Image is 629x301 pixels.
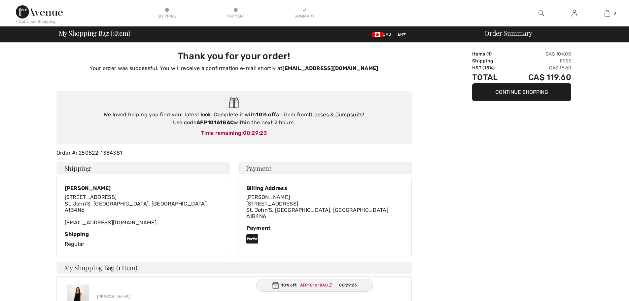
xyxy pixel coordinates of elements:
[60,64,408,72] p: Your order was successful. You will receive a confirmation e-mail shortly at
[488,51,490,57] span: 1
[56,262,412,274] h4: My Shopping Bag (1 Item)
[398,32,406,37] span: EN
[59,30,130,36] span: My Shopping Bag ( Item)
[63,111,405,127] div: We loved helping you find your latest look. Complete it with an item from ! Use code within the n...
[52,149,416,157] div: Order #: 250822-1384381
[65,185,207,191] div: [PERSON_NAME]
[282,65,378,71] strong: [EMAIL_ADDRESS][DOMAIN_NAME]
[591,9,623,17] a: 0
[472,57,509,64] td: Shipping
[509,57,571,64] td: Free
[246,201,388,219] span: [STREET_ADDRESS] St. John'S, [GEOGRAPHIC_DATA], [GEOGRAPHIC_DATA] A1B4N6
[300,283,328,287] ins: AFP101618AC
[196,119,234,126] strong: AFP101618AC
[65,231,222,248] div: Regular
[472,83,571,101] button: Continue Shopping
[65,194,207,226] div: [EMAIL_ADDRESS][DOMAIN_NAME]
[63,129,405,137] div: Time remaining:
[60,51,408,62] h3: Thank you for your order!
[65,194,207,213] span: [STREET_ADDRESS] St. John'S, [GEOGRAPHIC_DATA], [GEOGRAPHIC_DATA] A1B4N6
[539,9,544,17] img: search the website
[229,97,239,108] img: Gift.svg
[113,28,115,37] span: 1
[246,185,388,191] div: Billing Address
[372,32,383,37] img: Canadian Dollar
[309,111,363,118] a: Dresses & Jumpsuits
[572,9,577,17] img: My Info
[16,19,56,24] div: < Continue Shopping
[472,51,509,57] td: Items ( )
[226,13,246,19] div: Payment
[476,30,625,36] div: Order Summary
[509,64,571,71] td: CA$ 15.60
[605,9,610,17] img: My Bag
[372,32,394,37] span: CAD
[56,162,230,174] h4: Shipping
[613,10,616,16] span: 0
[65,231,222,237] div: Shipping
[509,51,571,57] td: CA$ 104.00
[256,279,373,292] div: 10% off:
[16,5,63,19] img: 1ère Avenue
[246,225,403,231] div: Payment
[339,282,357,288] span: 00:29:23
[238,162,412,174] h4: Payment
[246,194,290,200] span: [PERSON_NAME]
[509,71,571,83] td: CA$ 119.60
[295,13,314,19] div: Summary
[97,294,409,300] div: [PERSON_NAME]
[566,9,582,18] a: Sign In
[472,71,509,83] td: Total
[272,282,279,289] img: Gift.svg
[157,13,177,19] div: Shipping
[472,64,509,71] td: HST (15%)
[256,111,276,118] strong: 10% off
[243,130,267,136] span: 00:29:23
